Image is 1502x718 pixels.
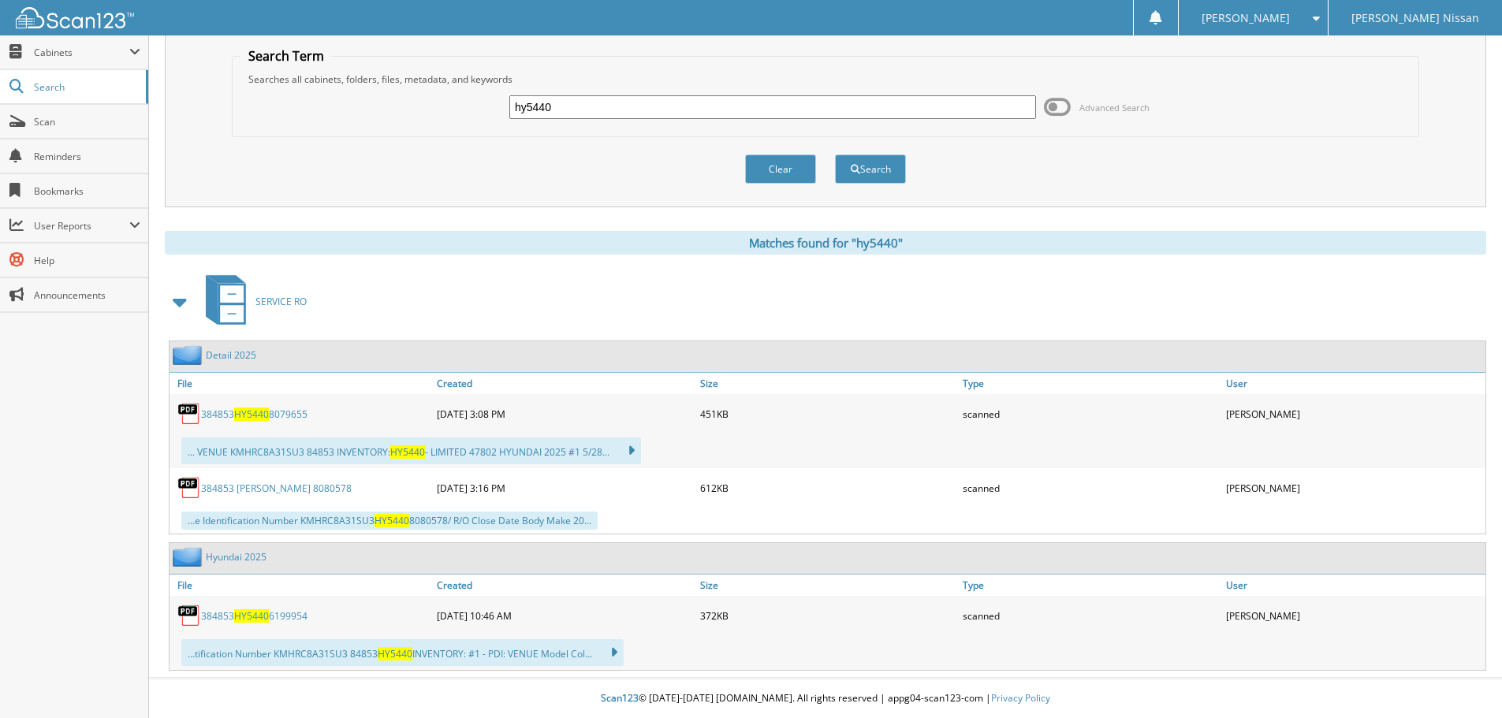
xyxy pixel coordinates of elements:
[34,288,140,302] span: Announcements
[234,407,269,421] span: HY5440
[201,609,307,623] a: 384853HY54406199954
[255,295,307,308] span: SERVICE RO
[206,348,256,362] a: Detail 2025
[959,600,1222,631] div: scanned
[201,407,307,421] a: 384853HY54408079655
[696,472,960,504] div: 612KB
[177,476,201,500] img: PDF.png
[1222,472,1485,504] div: [PERSON_NAME]
[16,7,134,28] img: scan123-logo-white.svg
[234,609,269,623] span: HY5440
[170,373,433,394] a: File
[1222,373,1485,394] a: User
[1222,398,1485,430] div: [PERSON_NAME]
[34,46,129,59] span: Cabinets
[206,550,266,564] a: Hyundai 2025
[173,547,206,567] img: folder2.png
[696,600,960,631] div: 372KB
[240,73,1411,86] div: Searches all cabinets, folders, files, metadata, and keywords
[181,437,641,464] div: ... VENUE KMHRC8A31SU3 84853 INVENTORY: - LIMITED 47802 HYUNDAI 2025 #1 5/28...
[433,373,696,394] a: Created
[1423,642,1502,718] iframe: Chat Widget
[390,445,425,459] span: HY5440
[959,398,1222,430] div: scanned
[959,575,1222,596] a: Type
[196,270,307,333] a: SERVICE RO
[696,398,960,430] div: 451KB
[34,254,140,267] span: Help
[1222,575,1485,596] a: User
[433,398,696,430] div: [DATE] 3:08 PM
[433,472,696,504] div: [DATE] 3:16 PM
[959,373,1222,394] a: Type
[201,482,352,495] a: 384853 [PERSON_NAME] 8080578
[1079,102,1150,113] span: Advanced Search
[34,80,138,94] span: Search
[835,154,906,184] button: Search
[170,575,433,596] a: File
[1351,13,1479,23] span: [PERSON_NAME] Nissan
[601,691,639,705] span: Scan123
[696,575,960,596] a: Size
[165,231,1486,255] div: Matches found for "hy5440"
[34,219,129,233] span: User Reports
[149,679,1502,718] div: © [DATE]-[DATE] [DOMAIN_NAME]. All rights reserved | appg04-scan123-com |
[177,402,201,426] img: PDF.png
[173,345,206,365] img: folder2.png
[34,115,140,128] span: Scan
[240,47,332,65] legend: Search Term
[959,472,1222,504] div: scanned
[181,512,598,530] div: ...e Identification Number KMHRC8A31SU3 8080578/ R/O Close Date Body Make 20...
[991,691,1050,705] a: Privacy Policy
[34,150,140,163] span: Reminders
[34,184,140,198] span: Bookmarks
[745,154,816,184] button: Clear
[177,604,201,627] img: PDF.png
[433,575,696,596] a: Created
[1222,600,1485,631] div: [PERSON_NAME]
[433,600,696,631] div: [DATE] 10:46 AM
[696,373,960,394] a: Size
[378,647,412,660] span: HY5440
[181,639,624,666] div: ...tification Number KMHRC8A31SU3 84853 INVENTORY: #1 - PDI: VENUE Model Col...
[375,514,409,527] span: HY5440
[1202,13,1290,23] span: [PERSON_NAME]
